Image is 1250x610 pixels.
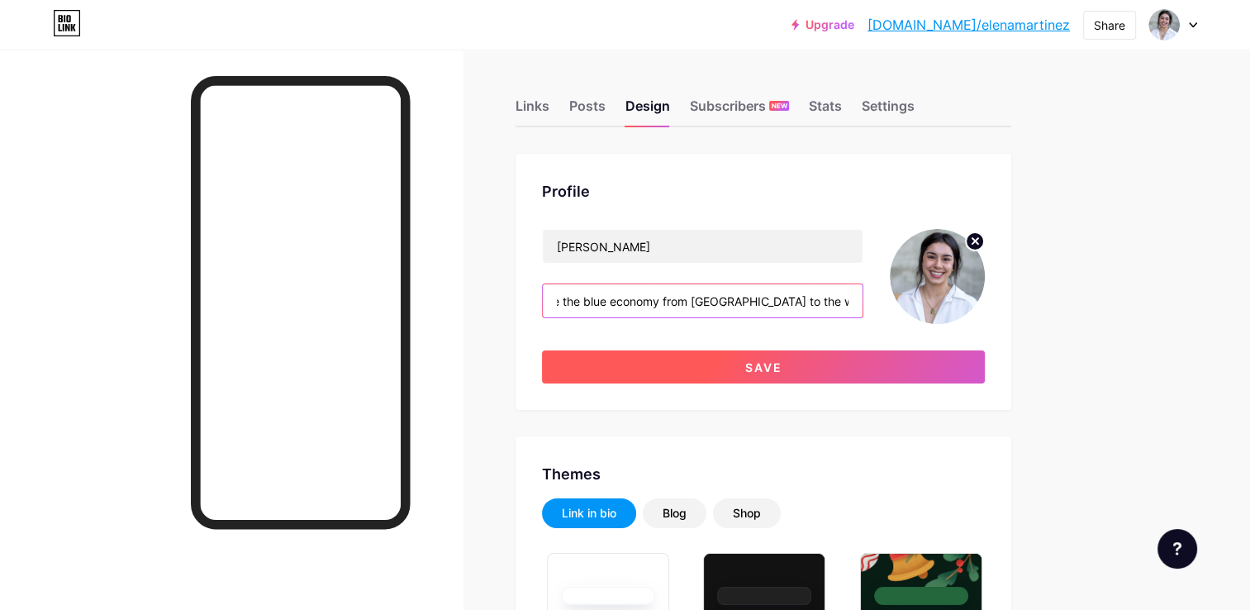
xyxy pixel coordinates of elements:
[733,505,761,522] div: Shop
[745,360,782,374] span: Save
[862,96,915,126] div: Settings
[543,230,863,263] input: Name
[867,15,1070,35] a: [DOMAIN_NAME]/elenamartinez
[542,463,985,485] div: Themes
[562,505,616,522] div: Link in bio
[890,229,985,324] img: elenamartinez
[542,180,985,203] div: Profile
[569,96,606,126] div: Posts
[663,505,687,522] div: Blog
[690,96,789,126] div: Subscribers
[542,350,985,384] button: Save
[772,101,787,111] span: NEW
[1148,9,1180,41] img: elenamartinez
[791,18,854,31] a: Upgrade
[543,284,863,317] input: Bio
[516,96,549,126] div: Links
[625,96,670,126] div: Design
[1094,17,1125,34] div: Share
[809,96,842,126] div: Stats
